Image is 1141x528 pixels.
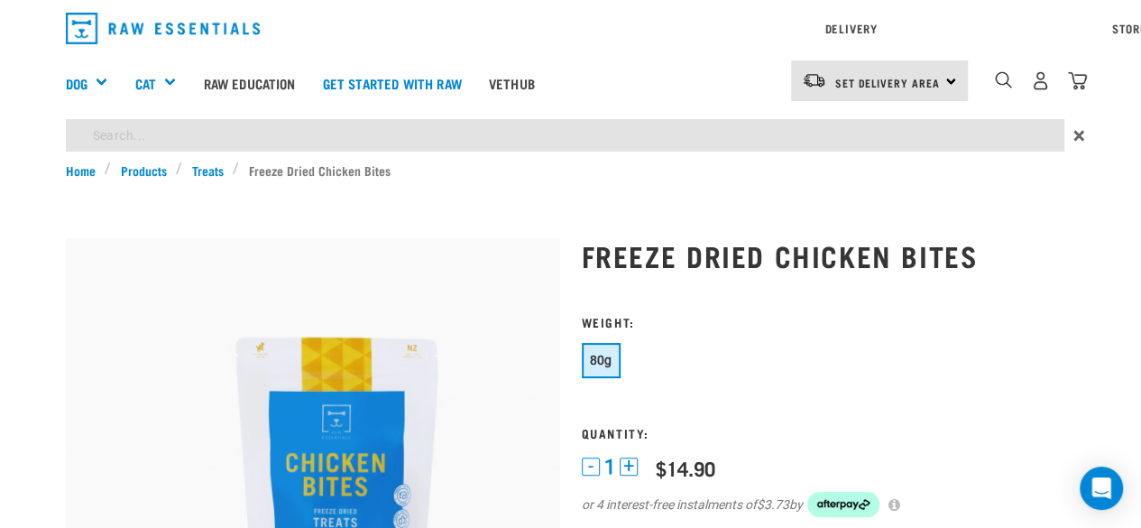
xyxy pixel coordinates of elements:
[582,343,621,378] button: 80g
[51,5,1090,51] nav: dropdown navigation
[66,13,261,44] img: Raw Essentials Logo
[582,426,1076,440] h3: Quantity:
[582,315,1076,329] h3: Weight:
[66,161,106,180] a: Home
[1068,71,1087,90] img: home-icon@2x.png
[475,47,548,119] a: Vethub
[802,72,826,88] img: van-moving.png
[656,457,715,479] div: $14.90
[835,79,940,86] span: Set Delivery Area
[620,458,638,476] button: +
[824,25,877,32] a: Delivery
[582,492,1076,517] div: or 4 interest-free instalments of by
[582,458,600,476] button: -
[182,161,233,180] a: Treats
[604,458,615,477] span: 1
[757,496,789,514] span: $3.73
[590,353,612,367] span: 80g
[111,161,176,180] a: Products
[189,47,308,119] a: Raw Education
[1080,467,1123,510] div: Open Intercom Messenger
[995,71,1012,88] img: home-icon-1@2x.png
[66,161,1076,180] nav: breadcrumbs
[134,73,155,94] a: Cat
[582,239,1076,272] h1: Freeze Dried Chicken Bites
[66,73,87,94] a: Dog
[807,492,879,517] img: Afterpay
[309,47,475,119] a: Get started with Raw
[1073,119,1085,152] span: ×
[1031,71,1050,90] img: user.png
[66,119,1064,152] input: Search...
